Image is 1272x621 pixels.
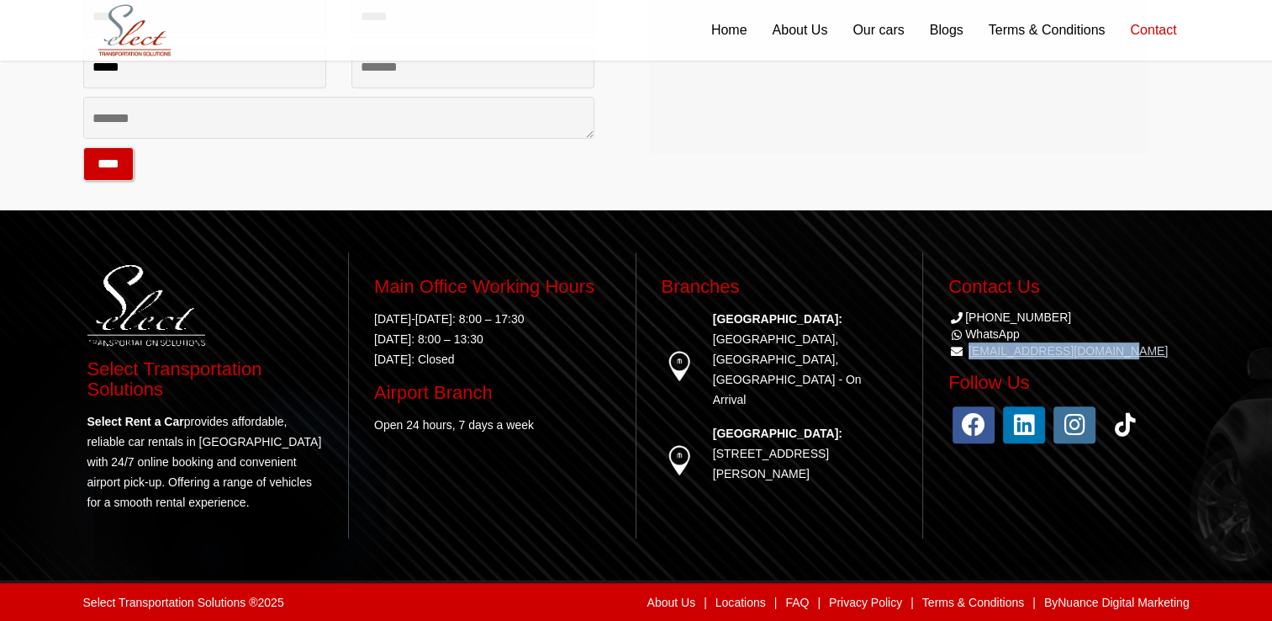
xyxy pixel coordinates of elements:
label: | [910,597,914,608]
h3: Branches [662,277,898,297]
h3: Follow Us [948,373,1185,393]
h3: Airport Branch [374,383,610,403]
a: [STREET_ADDRESS][PERSON_NAME] [713,447,829,480]
div: By [382,592,1189,613]
p: Open 24 hours, 7 days a week [374,415,610,435]
a: FAQ [785,596,809,609]
p: provides affordable, reliable car rentals in [GEOGRAPHIC_DATA] with 24/7 online booking and conve... [87,411,324,512]
a: [PHONE_NUMBER] [948,310,1071,324]
a: Privacy Policy [829,596,902,609]
a: [EMAIL_ADDRESS][DOMAIN_NAME] [969,344,1168,358]
label: | [774,597,778,608]
span: 2025 [257,596,283,609]
a: Terms & Conditions [922,596,1024,609]
strong: [GEOGRAPHIC_DATA]: [713,312,842,326]
img: Select Rent a Car [87,2,182,60]
a: [GEOGRAPHIC_DATA], [GEOGRAPHIC_DATA], [GEOGRAPHIC_DATA] - On Arrival [713,332,862,406]
div: Select Transportation Solutions ® [83,597,284,608]
p: [DATE]-[DATE]: 8:00 – 17:30 [DATE]: 8:00 – 13:30 [DATE]: Closed [374,309,610,369]
strong: [GEOGRAPHIC_DATA]: [713,427,842,440]
h3: Main Office Working Hours [374,277,610,297]
a: About Us [647,596,695,609]
strong: Select Rent a Car [87,415,184,428]
a: Locations [715,596,766,609]
label: | [704,597,707,608]
label: | [817,597,821,608]
h3: Contact Us [948,277,1185,297]
label: | [1032,597,1036,608]
a: WhatsApp [948,327,1020,341]
h3: Select Transportation Solutions [87,359,324,400]
a: Nuance Digital Marketing [1058,596,1189,609]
